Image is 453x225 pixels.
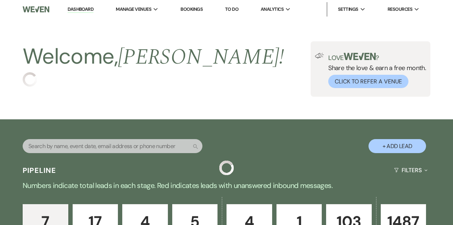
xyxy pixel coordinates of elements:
[23,41,284,72] h2: Welcome,
[388,6,412,13] span: Resources
[219,161,234,175] img: loading spinner
[328,53,426,61] p: Love ?
[328,75,408,88] button: Click to Refer a Venue
[369,139,426,153] button: + Add Lead
[23,72,37,87] img: loading spinner
[261,6,284,13] span: Analytics
[338,6,358,13] span: Settings
[116,6,151,13] span: Manage Venues
[315,53,324,59] img: loud-speaker-illustration.svg
[23,2,49,17] img: Weven Logo
[23,165,56,175] h3: Pipeline
[180,6,203,12] a: Bookings
[68,6,93,13] a: Dashboard
[324,53,426,88] div: Share the love & earn a free month.
[225,6,238,12] a: To Do
[118,41,284,74] span: [PERSON_NAME] !
[23,139,202,153] input: Search by name, event date, email address or phone number
[344,53,376,60] img: weven-logo-green.svg
[391,161,430,180] button: Filters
